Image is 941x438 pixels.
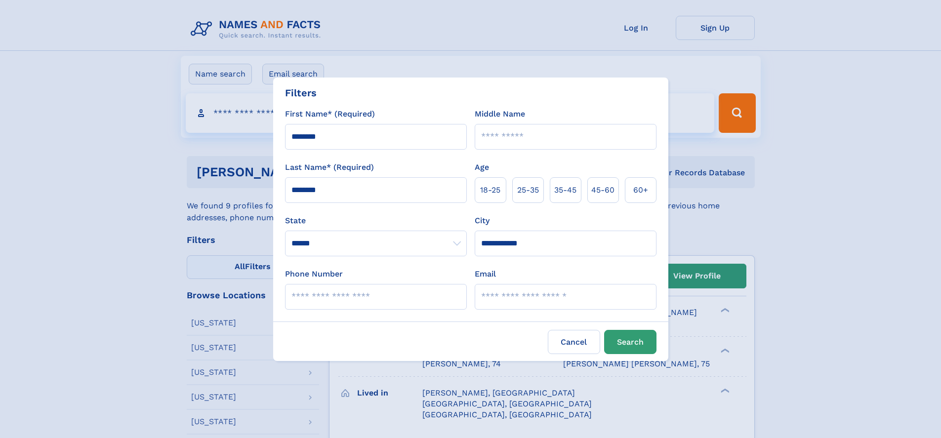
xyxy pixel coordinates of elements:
label: Email [475,268,496,280]
span: 60+ [633,184,648,196]
span: 18‑25 [480,184,500,196]
label: Last Name* (Required) [285,161,374,173]
label: First Name* (Required) [285,108,375,120]
span: 25‑35 [517,184,539,196]
div: Filters [285,85,317,100]
label: Middle Name [475,108,525,120]
label: Cancel [548,330,600,354]
button: Search [604,330,656,354]
span: 35‑45 [554,184,576,196]
label: Phone Number [285,268,343,280]
label: City [475,215,490,227]
label: State [285,215,467,227]
label: Age [475,161,489,173]
span: 45‑60 [591,184,614,196]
